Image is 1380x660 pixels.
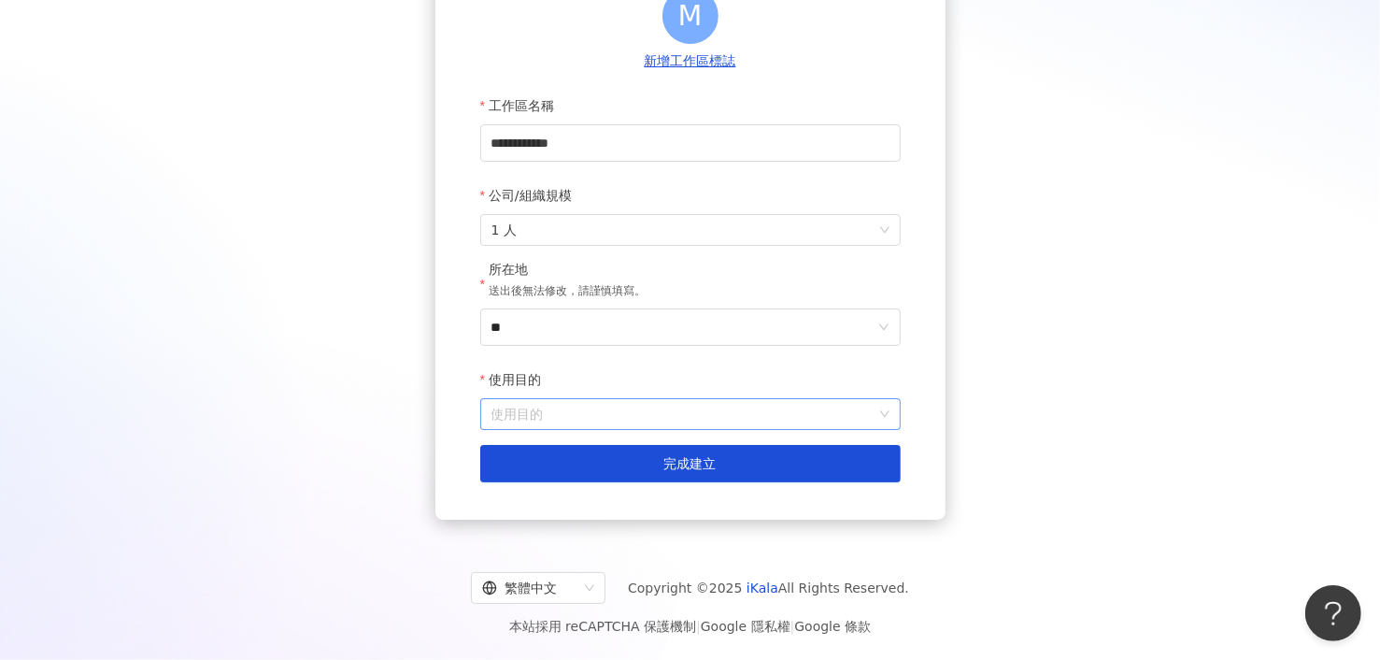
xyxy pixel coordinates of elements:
[1305,585,1361,641] iframe: Help Scout Beacon - Open
[480,177,586,214] label: 公司/組織規模
[480,124,901,162] input: 工作區名稱
[639,51,742,72] button: 新增工作區標誌
[794,619,871,634] a: Google 條款
[489,261,646,280] div: 所在地
[489,282,646,301] p: 送出後無法修改，請謹慎填寫。
[628,577,909,599] span: Copyright © 2025 All Rights Reserved.
[701,619,790,634] a: Google 隱私權
[480,361,555,398] label: 使用目的
[482,573,577,603] div: 繁體中文
[480,445,901,482] button: 完成建立
[878,322,889,333] span: down
[664,456,717,471] span: 完成建立
[509,615,871,638] span: 本站採用 reCAPTCHA 保護機制
[747,581,778,595] a: iKala
[480,87,568,124] label: 工作區名稱
[491,215,889,245] span: 1 人
[696,619,701,634] span: |
[790,619,795,634] span: |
